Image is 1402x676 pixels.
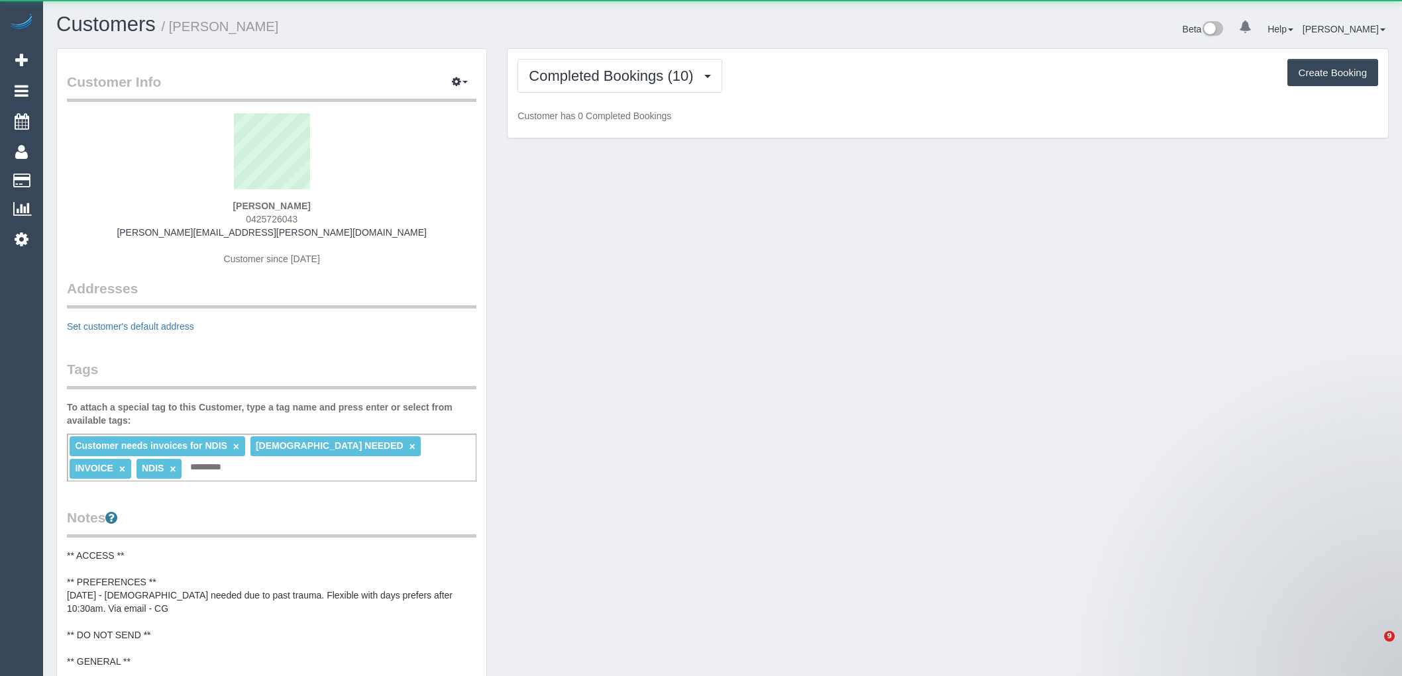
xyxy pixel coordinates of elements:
[246,214,297,224] span: 0425726043
[1287,59,1378,87] button: Create Booking
[233,201,310,211] strong: [PERSON_NAME]
[8,13,34,32] img: Automaid Logo
[117,227,427,238] a: [PERSON_NAME][EMAIL_ADDRESS][PERSON_NAME][DOMAIN_NAME]
[67,321,194,332] a: Set customer's default address
[1201,21,1223,38] img: New interface
[75,463,113,473] span: INVOICE
[256,440,404,451] span: [DEMOGRAPHIC_DATA] NEEDED
[162,19,279,34] small: / [PERSON_NAME]
[75,440,227,451] span: Customer needs invoices for NDIS
[119,463,125,475] a: ×
[517,109,1378,122] p: Customer has 0 Completed Bookings
[409,441,415,452] a: ×
[517,59,722,93] button: Completed Bookings (10)
[67,360,476,389] legend: Tags
[233,441,239,452] a: ×
[1267,24,1293,34] a: Help
[67,401,476,427] label: To attach a special tag to this Customer, type a tag name and press enter or select from availabl...
[224,254,320,264] span: Customer since [DATE]
[1357,631,1389,663] iframe: Intercom live chat
[56,13,156,36] a: Customers
[1384,631,1395,642] span: 9
[529,68,700,84] span: Completed Bookings (10)
[1183,24,1224,34] a: Beta
[170,463,176,475] a: ×
[142,463,164,473] span: NDIS
[1303,24,1385,34] a: [PERSON_NAME]
[67,508,476,538] legend: Notes
[67,72,476,102] legend: Customer Info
